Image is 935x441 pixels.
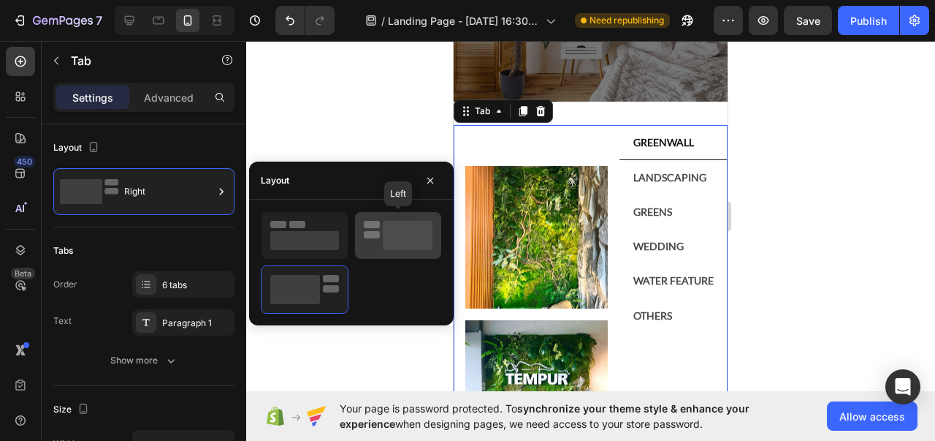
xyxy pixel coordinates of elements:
p: 7 [96,12,102,29]
button: Show more [53,347,234,374]
div: Order [53,278,77,291]
img: gempages_586413026328969923-cda210ef-7ef5-4b57-a6b9-d2a83f349ac8.jpg [12,279,154,422]
span: Need republishing [589,14,664,27]
div: Size [53,400,92,420]
iframe: Design area [454,41,728,391]
button: 7 [6,6,109,35]
div: Publish [850,13,887,29]
p: Tab [71,52,195,69]
button: Publish [838,6,899,35]
span: / [381,13,385,29]
div: Undo/Redo [275,6,335,35]
div: Tab [18,64,39,77]
div: Tabs [53,244,73,257]
div: Show more [110,353,178,368]
div: 450 [14,156,35,167]
p: Advanced [144,90,194,105]
div: Layout [53,138,102,158]
div: Text [53,314,72,328]
p: Settings [72,90,113,105]
div: 6 tabs [162,279,231,292]
div: Layout [261,174,289,187]
div: Right [124,175,213,208]
div: Open Intercom Messenger [885,369,920,404]
span: Allow access [839,409,905,424]
button: Save [784,6,832,35]
button: Allow access [827,402,917,431]
div: Paragraph 1 [162,317,231,330]
span: synchronize your theme style & enhance your experience [340,402,749,430]
span: Save [796,15,820,27]
span: Landing Page - [DATE] 16:30:17 [388,13,540,29]
div: Beta [11,268,35,279]
span: Your page is password protected. To when designing pages, we need access to your store password. [340,401,806,431]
